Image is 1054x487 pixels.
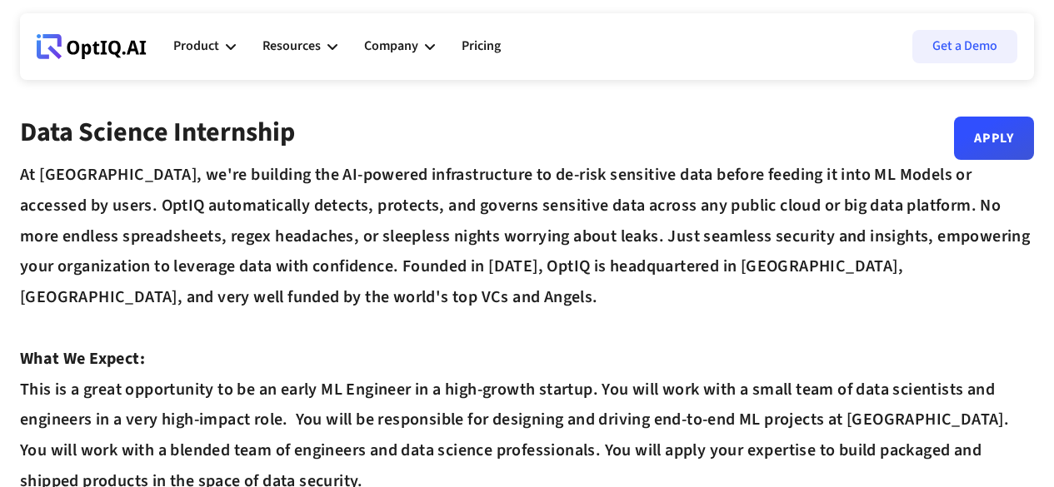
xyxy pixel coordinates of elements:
[37,22,147,72] a: Webflow Homepage
[954,117,1034,160] a: Apply
[20,347,145,370] strong: What We Expect:
[912,30,1017,63] a: Get a Demo
[20,113,295,152] strong: Data Science Internship
[262,22,337,72] div: Resources
[173,22,236,72] div: Product
[262,35,321,57] div: Resources
[462,22,501,72] a: Pricing
[173,35,219,57] div: Product
[364,22,435,72] div: Company
[364,35,418,57] div: Company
